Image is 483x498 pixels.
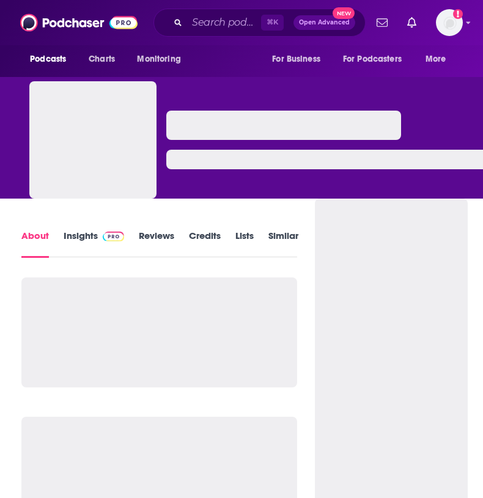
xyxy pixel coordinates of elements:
[333,7,355,19] span: New
[272,51,320,68] span: For Business
[268,230,298,258] a: Similar
[139,230,174,258] a: Reviews
[417,48,462,71] button: open menu
[153,9,366,37] div: Search podcasts, credits, & more...
[21,48,82,71] button: open menu
[21,230,49,258] a: About
[436,9,463,36] span: Logged in as high10media
[335,48,419,71] button: open menu
[264,48,336,71] button: open menu
[299,20,350,26] span: Open Advanced
[128,48,196,71] button: open menu
[402,12,421,33] a: Show notifications dropdown
[436,9,463,36] button: Show profile menu
[89,51,115,68] span: Charts
[187,13,261,32] input: Search podcasts, credits, & more...
[30,51,66,68] span: Podcasts
[103,232,124,241] img: Podchaser Pro
[293,15,355,30] button: Open AdvancedNew
[235,230,254,258] a: Lists
[189,230,221,258] a: Credits
[436,9,463,36] img: User Profile
[261,15,284,31] span: ⌘ K
[81,48,122,71] a: Charts
[137,51,180,68] span: Monitoring
[64,230,124,258] a: InsightsPodchaser Pro
[20,11,138,34] img: Podchaser - Follow, Share and Rate Podcasts
[453,9,463,19] svg: Add a profile image
[343,51,402,68] span: For Podcasters
[372,12,393,33] a: Show notifications dropdown
[426,51,446,68] span: More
